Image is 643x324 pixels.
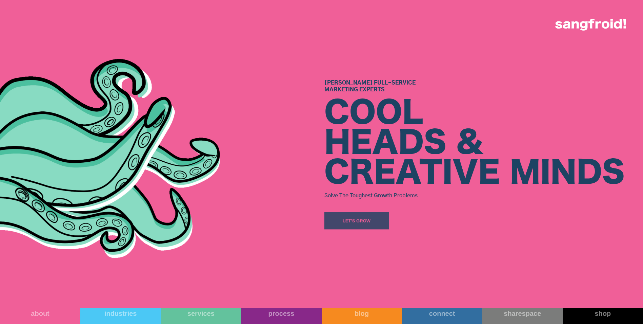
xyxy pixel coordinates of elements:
div: connect [402,309,482,318]
h3: Solve The Toughest Growth Problems [324,190,625,200]
a: blog [322,308,402,324]
div: industries [80,309,161,318]
a: sharespace [482,308,563,324]
img: logo [555,19,626,31]
div: shop [563,309,643,318]
a: shop [563,308,643,324]
div: Let's Grow [342,217,370,224]
div: blog [322,309,402,318]
h1: [PERSON_NAME] Full-Service Marketing Experts [324,79,625,94]
a: connect [402,308,482,324]
div: COOL HEADS & CREATIVE MINDS [324,99,625,188]
a: Let's Grow [324,212,389,229]
div: sharespace [482,309,563,318]
div: process [241,309,321,318]
a: services [161,308,241,324]
a: process [241,308,321,324]
div: services [161,309,241,318]
a: industries [80,308,161,324]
